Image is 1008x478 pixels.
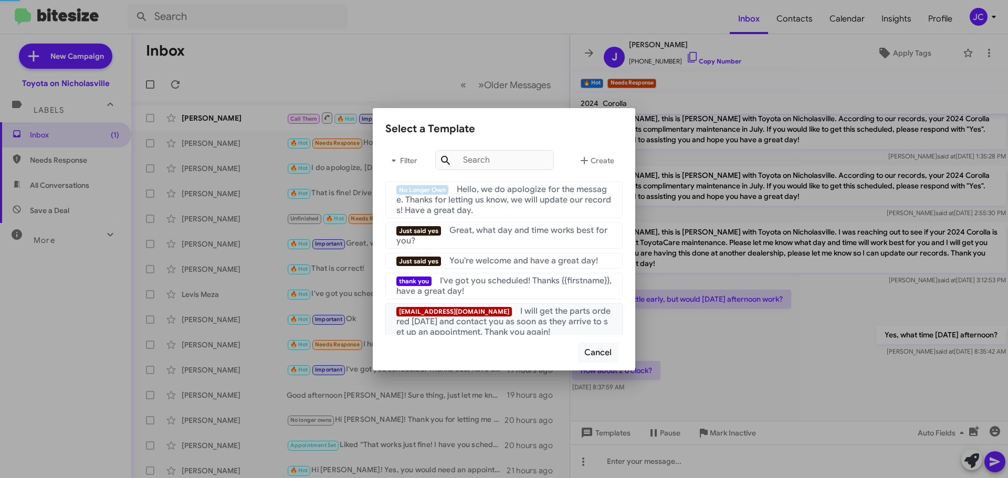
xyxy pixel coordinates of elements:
[385,148,419,173] button: Filter
[396,226,441,236] span: Just said yes
[570,148,623,173] button: Create
[396,184,611,216] span: Hello, we do apologize for the message. Thanks for letting us know, we will update our records! H...
[435,150,554,170] input: Search
[396,225,607,246] span: Great, what day and time works best for you?
[396,277,432,286] span: thank you
[577,343,618,363] button: Cancel
[396,306,611,337] span: I will get the parts ordered [DATE] and contact you as soon as they arrive to set up an appointme...
[449,256,598,266] span: You're welcome and have a great day!
[396,307,512,316] span: [EMAIL_ADDRESS][DOMAIN_NAME]
[396,275,612,296] span: I've got you scheduled! Thanks {{firstname}}, have a great day!
[396,257,441,266] span: Just said yes
[396,185,448,195] span: No Longer Own
[578,151,614,170] span: Create
[385,151,419,170] span: Filter
[385,121,623,137] div: Select a Template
